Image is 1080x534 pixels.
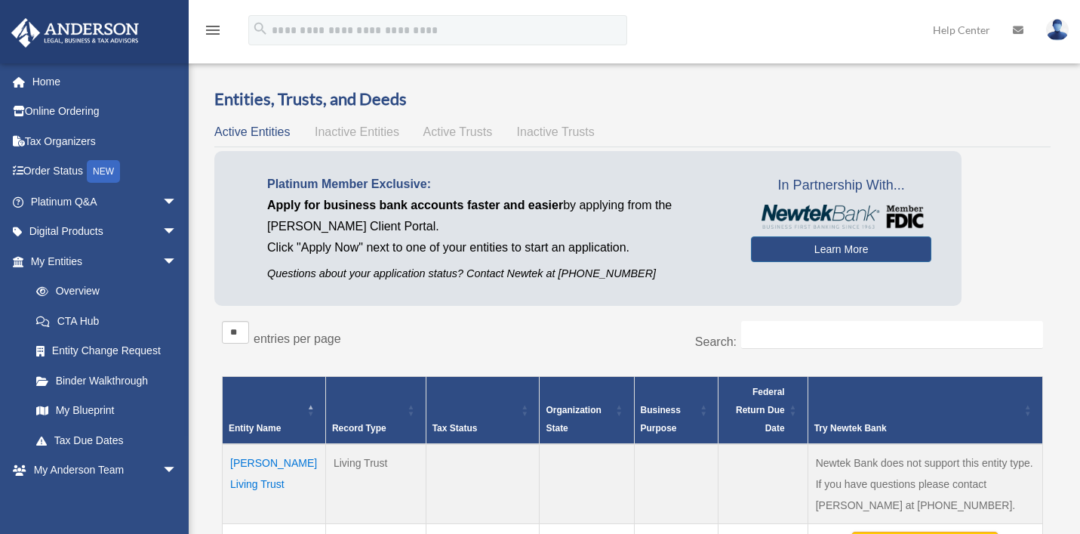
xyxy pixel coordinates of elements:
[11,246,192,276] a: My Entitiesarrow_drop_down
[332,423,386,434] span: Record Type
[267,174,728,195] p: Platinum Member Exclusive:
[214,88,1051,111] h3: Entities, Trusts, and Deeds
[11,156,200,187] a: Order StatusNEW
[11,455,200,486] a: My Anderson Teamarrow_drop_down
[11,187,200,217] a: Platinum Q&Aarrow_drop_down
[21,366,192,396] a: Binder Walkthrough
[162,187,192,218] span: arrow_drop_down
[517,125,595,138] span: Inactive Trusts
[267,237,728,258] p: Click "Apply Now" next to one of your entities to start an application.
[21,336,192,366] a: Entity Change Request
[751,236,931,262] a: Learn More
[736,387,785,434] span: Federal Return Due Date
[267,195,728,237] p: by applying from the [PERSON_NAME] Client Portal.
[223,377,326,445] th: Entity Name: Activate to invert sorting
[11,66,200,97] a: Home
[808,377,1042,445] th: Try Newtek Bank : Activate to sort
[21,396,192,426] a: My Blueprint
[325,444,426,524] td: Living Trust
[252,20,269,37] i: search
[21,306,192,336] a: CTA Hub
[254,332,341,345] label: entries per page
[325,377,426,445] th: Record Type: Activate to sort
[229,423,281,434] span: Entity Name
[204,26,222,39] a: menu
[162,246,192,277] span: arrow_drop_down
[21,425,192,455] a: Tax Due Dates
[751,174,931,198] span: In Partnership With...
[718,377,808,445] th: Federal Return Due Date: Activate to sort
[432,423,478,434] span: Tax Status
[634,377,718,445] th: Business Purpose: Activate to sort
[11,126,200,156] a: Tax Organizers
[267,264,728,283] p: Questions about your application status? Contact Newtek at [PHONE_NUMBER]
[21,276,185,307] a: Overview
[162,455,192,486] span: arrow_drop_down
[423,125,493,138] span: Active Trusts
[214,125,290,138] span: Active Entities
[695,335,737,348] label: Search:
[546,405,601,434] span: Organization State
[223,444,326,524] td: [PERSON_NAME] Living Trust
[426,377,540,445] th: Tax Status: Activate to sort
[808,444,1042,524] td: Newtek Bank does not support this entity type. If you have questions please contact [PERSON_NAME]...
[641,405,681,434] span: Business Purpose
[11,217,200,247] a: Digital Productsarrow_drop_down
[267,199,563,211] span: Apply for business bank accounts faster and easier
[87,160,120,183] div: NEW
[814,419,1020,437] div: Try Newtek Bank
[7,18,143,48] img: Anderson Advisors Platinum Portal
[315,125,399,138] span: Inactive Entities
[1046,19,1069,41] img: User Pic
[540,377,634,445] th: Organization State: Activate to sort
[204,21,222,39] i: menu
[162,217,192,248] span: arrow_drop_down
[758,205,924,229] img: NewtekBankLogoSM.png
[11,97,200,127] a: Online Ordering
